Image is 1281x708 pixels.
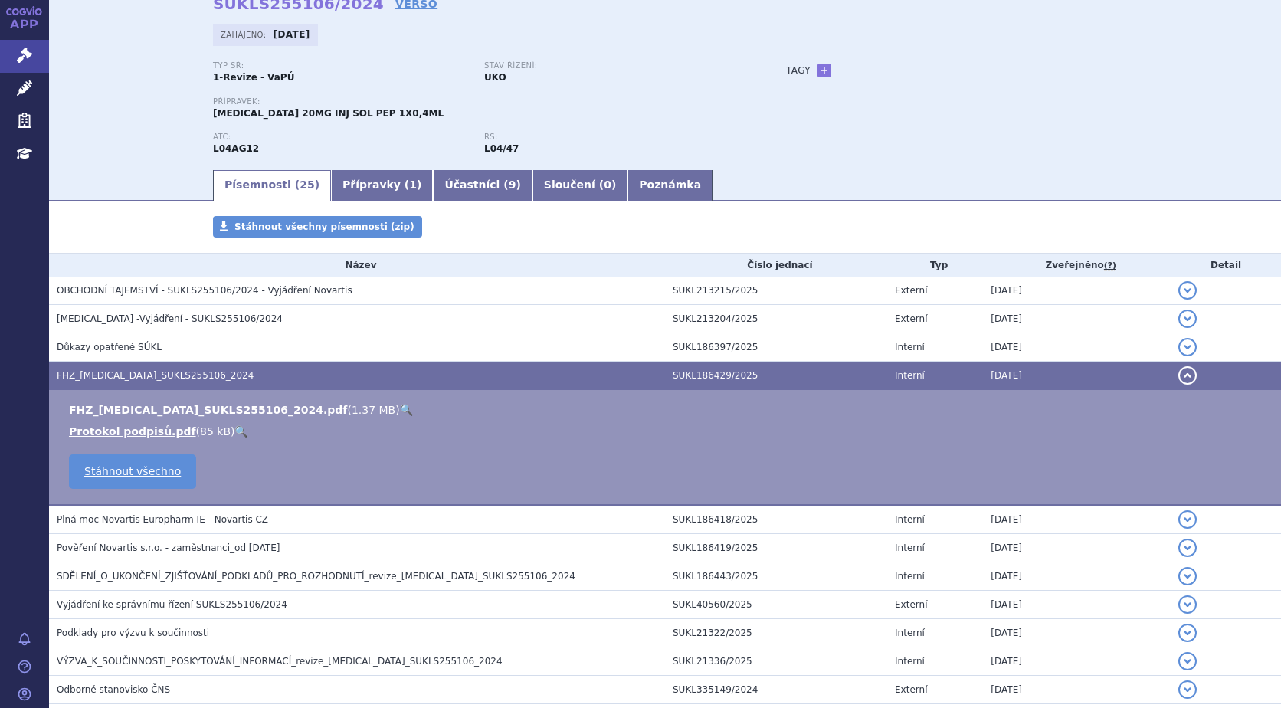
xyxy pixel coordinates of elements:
[57,656,503,667] span: VÝZVA_K_SOUČINNOSTI_POSKYTOVÁNÍ_INFORMACÍ_revize_ofatumumab_SUKLS255106_2024
[409,179,417,191] span: 1
[234,425,247,438] a: 🔍
[983,591,1171,619] td: [DATE]
[221,28,269,41] span: Zahájeno:
[213,72,294,83] strong: 1-Revize - VaPÚ
[484,143,519,154] strong: léčivé přípravky s obsahem léčivé látky ofatumumab (ATC L04AA52)
[1178,595,1197,614] button: detail
[509,179,516,191] span: 9
[983,254,1171,277] th: Zveřejněno
[665,277,887,305] td: SUKL213215/2025
[57,285,352,296] span: OBCHODNÍ TAJEMSTVÍ - SUKLS255106/2024 - Vyjádření Novartis
[895,285,927,296] span: Externí
[665,333,887,362] td: SUKL186397/2025
[352,404,395,416] span: 1.37 MB
[57,342,162,352] span: Důkazy opatřené SÚKL
[484,133,740,142] p: RS:
[57,628,209,638] span: Podklady pro výzvu k součinnosti
[1178,652,1197,670] button: detail
[57,571,575,582] span: SDĚLENÍ_O_UKONČENÍ_ZJIŠŤOVÁNÍ_PODKLADŮ_PRO_ROZHODNUTÍ_revize_ofatumumab_SUKLS255106_2024
[604,179,611,191] span: 0
[786,61,811,80] h3: Tagy
[1178,310,1197,328] button: detail
[213,97,755,107] p: Přípravek:
[983,647,1171,676] td: [DATE]
[57,370,254,381] span: FHZ_ofatumumab_SUKLS255106_2024
[1178,567,1197,585] button: detail
[274,29,310,40] strong: [DATE]
[665,505,887,534] td: SUKL186418/2025
[57,514,268,525] span: Plná moc Novartis Europharm IE - Novartis CZ
[213,170,331,201] a: Písemnosti (25)
[1171,254,1281,277] th: Detail
[895,542,925,553] span: Interní
[69,424,1266,439] li: ( )
[1178,510,1197,529] button: detail
[665,534,887,562] td: SUKL186419/2025
[983,333,1171,362] td: [DATE]
[213,133,469,142] p: ATC:
[665,676,887,704] td: SUKL335149/2024
[1178,624,1197,642] button: detail
[200,425,231,438] span: 85 kB
[433,170,532,201] a: Účastníci (9)
[1178,338,1197,356] button: detail
[69,425,196,438] a: Protokol podpisů.pdf
[665,362,887,390] td: SUKL186429/2025
[1178,680,1197,699] button: detail
[69,402,1266,418] li: ( )
[895,342,925,352] span: Interní
[665,254,887,277] th: Číslo jednací
[895,656,925,667] span: Interní
[983,362,1171,390] td: [DATE]
[665,619,887,647] td: SUKL21322/2025
[983,305,1171,333] td: [DATE]
[57,599,287,610] span: Vyjádření ke správnímu řízení SUKLS255106/2024
[895,370,925,381] span: Interní
[665,562,887,591] td: SUKL186443/2025
[1178,539,1197,557] button: detail
[57,313,283,324] span: Ofatumumab -Vyjádření - SUKLS255106/2024
[400,404,413,416] a: 🔍
[895,514,925,525] span: Interní
[69,454,196,489] a: Stáhnout všechno
[627,170,713,201] a: Poznámka
[887,254,983,277] th: Typ
[484,61,740,70] p: Stav řízení:
[983,562,1171,591] td: [DATE]
[484,72,506,83] strong: UKO
[532,170,627,201] a: Sloučení (0)
[57,542,280,553] span: Pověření Novartis s.r.o. - zaměstnanci_od 12.03.2025
[895,628,925,638] span: Interní
[1104,261,1116,271] abbr: (?)
[983,619,1171,647] td: [DATE]
[895,599,927,610] span: Externí
[1178,281,1197,300] button: detail
[983,676,1171,704] td: [DATE]
[49,254,665,277] th: Název
[665,647,887,676] td: SUKL21336/2025
[665,305,887,333] td: SUKL213204/2025
[213,61,469,70] p: Typ SŘ:
[57,684,170,695] span: Odborné stanovisko ČNS
[213,216,422,238] a: Stáhnout všechny písemnosti (zip)
[983,277,1171,305] td: [DATE]
[665,591,887,619] td: SUKL40560/2025
[213,108,444,119] span: [MEDICAL_DATA] 20MG INJ SOL PEP 1X0,4ML
[983,534,1171,562] td: [DATE]
[69,404,347,416] a: FHZ_[MEDICAL_DATA]_SUKLS255106_2024.pdf
[234,221,414,232] span: Stáhnout všechny písemnosti (zip)
[895,313,927,324] span: Externí
[300,179,314,191] span: 25
[895,684,927,695] span: Externí
[213,143,259,154] strong: OFATUMUMAB
[331,170,433,201] a: Přípravky (1)
[895,571,925,582] span: Interní
[817,64,831,77] a: +
[983,505,1171,534] td: [DATE]
[1178,366,1197,385] button: detail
